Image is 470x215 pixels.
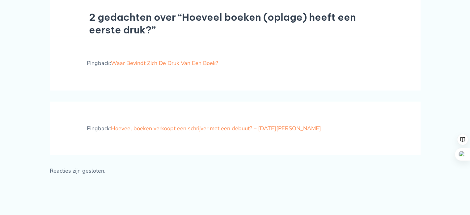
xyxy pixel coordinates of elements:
a: Hoeveel boeken verkoopt een schrijver met een debuut? – [DATE][PERSON_NAME] [111,124,321,132]
p: Pingback: [87,124,383,133]
a: Waar Bevindt Zich De Druk Van Een Boek? [111,59,218,67]
p: Reacties zijn gesloten. [50,166,421,175]
p: Pingback: [87,59,383,68]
